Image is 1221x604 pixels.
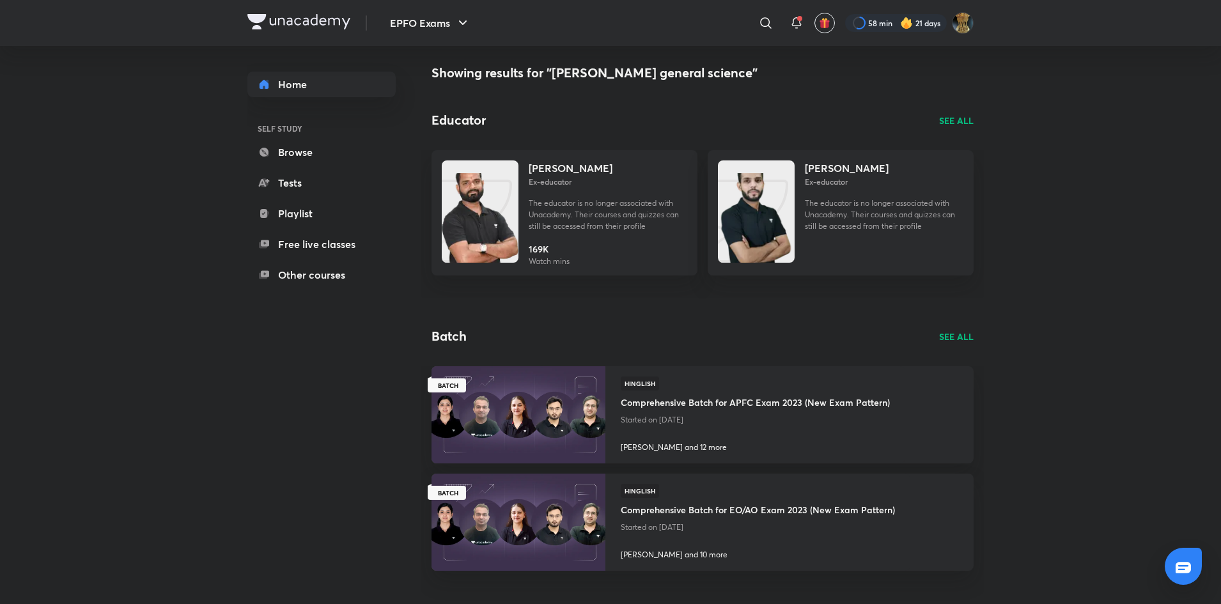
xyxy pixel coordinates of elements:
[621,519,895,536] p: Started on [DATE]
[382,10,478,36] button: EPFO Exams
[529,197,687,232] p: The educator is no longer associated with Unacademy. Their courses and quizzes can still be acces...
[529,176,687,187] h6: Ex-educator
[900,17,913,29] img: streak
[819,17,830,29] img: avatar
[247,14,350,29] img: Company Logo
[247,118,396,139] h6: SELF STUDY
[621,442,890,453] p: [PERSON_NAME] and 12 more
[621,376,659,391] span: Hinglish
[247,170,396,196] a: Tests
[529,242,570,256] h6: 169K
[247,72,396,97] a: Home
[529,160,612,176] h4: [PERSON_NAME]
[247,231,396,257] a: Free live classes
[432,474,605,571] a: ThumbnailBATCH
[247,139,396,165] a: Browse
[432,150,697,275] a: Unacademy[PERSON_NAME]Ex-educatorThe educator is no longer associated with Unacademy. Their cours...
[247,14,350,33] a: Company Logo
[438,382,458,389] span: BATCH
[814,13,835,33] button: avatar
[939,330,974,343] a: SEE ALL
[438,490,458,496] span: BATCH
[805,176,963,187] h6: Ex-educator
[621,498,895,519] a: Comprehensive Batch for EO/AO Exam 2023 (New Exam Pattern)
[952,12,974,34] img: LOVEPREET Gharu
[708,150,974,275] a: Unacademy[PERSON_NAME]Ex-educatorThe educator is no longer associated with Unacademy. Their cours...
[805,160,889,176] h4: [PERSON_NAME]
[432,366,605,463] a: ThumbnailBATCH
[621,549,895,561] p: [PERSON_NAME] and 10 more
[621,412,890,428] p: Started on [DATE]
[805,197,963,232] p: The educator is no longer associated with Unacademy. Their courses and quizzes can still be acces...
[432,327,467,346] h2: Batch
[718,173,795,275] img: Unacademy
[529,256,570,267] p: Watch mins
[430,365,607,464] img: Thumbnail
[621,484,659,498] span: Hinglish
[247,201,396,226] a: Playlist
[430,472,607,571] img: Thumbnail
[442,173,518,275] img: Unacademy
[939,114,974,127] a: SEE ALL
[432,111,486,130] h2: Educator
[432,63,974,82] h4: Showing results for "[PERSON_NAME] general science"
[621,391,890,412] a: Comprehensive Batch for APFC Exam 2023 (New Exam Pattern)
[247,262,396,288] a: Other courses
